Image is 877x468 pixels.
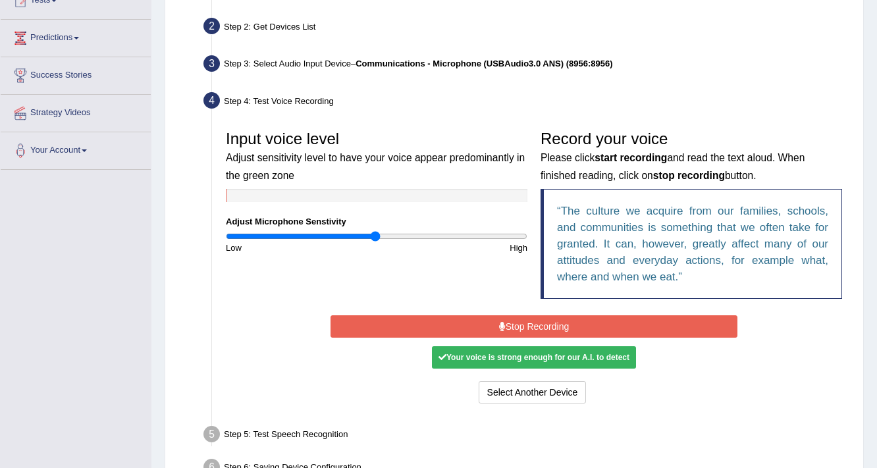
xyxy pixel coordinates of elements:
a: Predictions [1,20,151,53]
b: Communications - Microphone (USBAudio3.0 ANS) (8956:8956) [356,59,612,68]
div: Low [219,242,377,254]
button: Select Another Device [479,381,587,403]
q: The culture we acquire from our families, schools, and communities is something that we often tak... [557,205,828,283]
b: start recording [595,152,667,163]
div: Step 2: Get Devices List [198,14,857,43]
label: Adjust Microphone Senstivity [226,215,346,228]
small: Adjust sensitivity level to have your voice appear predominantly in the green zone [226,152,525,180]
div: High [377,242,534,254]
div: Step 5: Test Speech Recognition [198,422,857,451]
h3: Input voice level [226,130,527,182]
span: – [351,59,613,68]
div: Step 3: Select Audio Input Device [198,51,857,80]
h3: Record your voice [541,130,842,182]
div: Your voice is strong enough for our A.I. to detect [432,346,636,369]
a: Success Stories [1,57,151,90]
b: stop recording [653,170,725,181]
a: Your Account [1,132,151,165]
small: Please click and read the text aloud. When finished reading, click on button. [541,152,805,180]
button: Stop Recording [331,315,737,338]
a: Strategy Videos [1,95,151,128]
div: Step 4: Test Voice Recording [198,88,857,117]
